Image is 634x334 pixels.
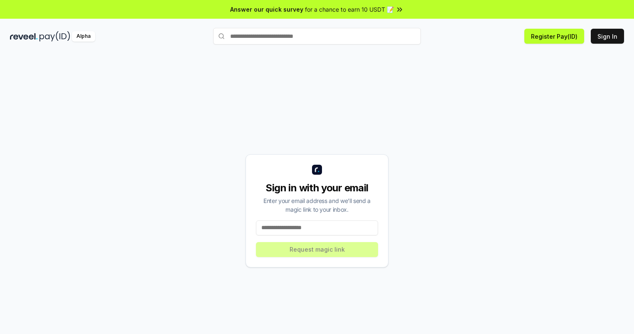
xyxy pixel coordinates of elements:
img: logo_small [312,165,322,175]
span: Answer our quick survey [230,5,303,14]
div: Sign in with your email [256,181,378,195]
span: for a chance to earn 10 USDT 📝 [305,5,394,14]
img: reveel_dark [10,31,38,42]
div: Enter your email address and we’ll send a magic link to your inbox. [256,196,378,214]
img: pay_id [39,31,70,42]
div: Alpha [72,31,95,42]
button: Register Pay(ID) [524,29,584,44]
button: Sign In [591,29,624,44]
